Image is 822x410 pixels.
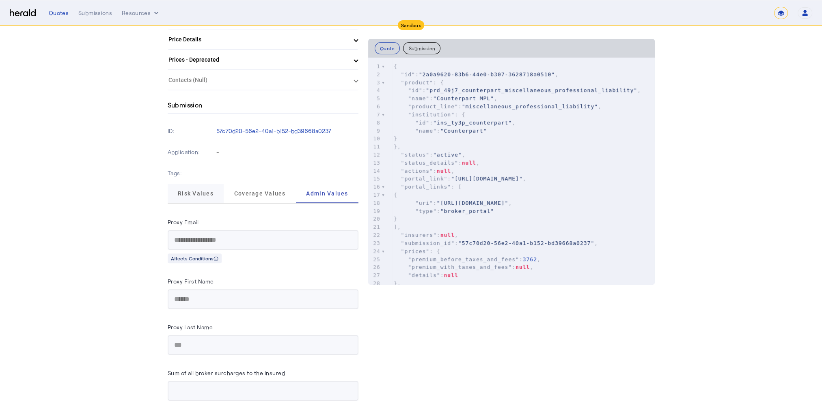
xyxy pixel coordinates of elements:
[394,112,466,118] span: : {
[394,216,397,222] span: }
[368,71,382,79] div: 2
[168,146,215,158] p: Application:
[394,208,494,214] span: :
[458,240,594,246] span: "57c70d20-56e2-40a1-b152-bd39668a0237"
[401,160,458,166] span: "status_details"
[394,272,458,278] span: :
[401,79,433,86] span: "product"
[433,152,462,158] span: "active"
[394,168,455,174] span: : ,
[394,264,533,270] span: : ,
[368,58,655,285] herald-code-block: quote
[433,95,494,101] span: "Counterpart MPL"
[368,62,382,71] div: 1
[415,120,429,126] span: "id"
[394,128,487,134] span: :
[168,167,215,179] p: Tags:
[394,200,512,206] span: : ,
[394,232,458,238] span: : ,
[78,9,112,17] div: Submissions
[408,95,429,101] span: "name"
[408,103,458,109] span: "product_line"
[394,176,526,182] span: : ,
[398,20,424,30] div: Sandbox
[462,160,476,166] span: null
[437,168,451,174] span: null
[462,103,598,109] span: "miscellaneous_professional_liability"
[168,50,358,69] mat-expansion-panel-header: Prices - Deprecated
[368,127,382,135] div: 9
[368,151,382,159] div: 12
[368,175,382,183] div: 15
[440,128,487,134] span: "Counterpart"
[401,168,433,174] span: "actions"
[401,232,437,238] span: "insurers"
[368,255,382,264] div: 25
[168,278,214,285] label: Proxy First Name
[368,79,382,87] div: 3
[408,272,440,278] span: "details"
[178,191,214,196] span: Risk Values
[433,120,512,126] span: "ins_ty3p_counterpart"
[168,369,285,376] label: Sum of all broker surcharges to the insured
[394,224,401,230] span: ],
[368,103,382,111] div: 6
[394,256,541,262] span: : ,
[394,280,401,286] span: },
[426,87,637,93] span: "prd_49j7_counterpart_miscellaneous_professional_liability"
[168,253,222,263] div: Affects Conditions
[168,219,199,225] label: Proxy Email
[403,42,440,54] button: Submission
[375,42,400,54] button: Quote
[168,125,215,137] p: ID:
[408,87,422,93] span: "id"
[401,152,430,158] span: "status"
[394,248,440,254] span: : {
[394,135,397,142] span: }
[368,191,382,199] div: 17
[368,111,382,119] div: 7
[523,256,537,262] span: 3762
[394,144,401,150] span: },
[401,248,430,254] span: "prices"
[394,120,516,126] span: : ,
[394,95,498,101] span: : ,
[368,199,382,207] div: 18
[306,191,348,196] span: Admin Values
[368,239,382,247] div: 23
[408,264,512,270] span: "premium_with_taxes_and_fees"
[415,200,433,206] span: "uri"
[168,30,358,49] mat-expansion-panel-header: Price Details
[444,272,458,278] span: null
[440,208,494,214] span: "broker_portal"
[368,207,382,215] div: 19
[401,71,415,77] span: "id"
[168,56,348,64] mat-panel-title: Prices - Deprecated
[368,183,382,191] div: 16
[368,231,382,239] div: 22
[368,279,382,288] div: 28
[394,192,397,198] span: {
[394,87,641,93] span: : ,
[415,128,437,134] span: "name"
[394,184,462,190] span: : [
[216,127,358,135] p: 57c70d20-56e2-40a1-b152-bd39668a0237
[368,86,382,94] div: 4
[368,263,382,271] div: 26
[394,240,598,246] span: : ,
[368,167,382,175] div: 14
[10,9,36,17] img: Herald Logo
[216,148,358,156] p: -
[401,184,451,190] span: "portal_links"
[408,256,519,262] span: "premium_before_taxes_and_fees"
[368,215,382,223] div: 20
[368,271,382,279] div: 27
[401,240,455,246] span: "submission_id"
[168,100,203,110] h4: Submission
[394,160,480,166] span: : ,
[368,223,382,231] div: 21
[368,159,382,167] div: 13
[451,176,523,182] span: "[URL][DOMAIN_NAME]"
[368,119,382,127] div: 8
[168,35,348,44] mat-panel-title: Price Details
